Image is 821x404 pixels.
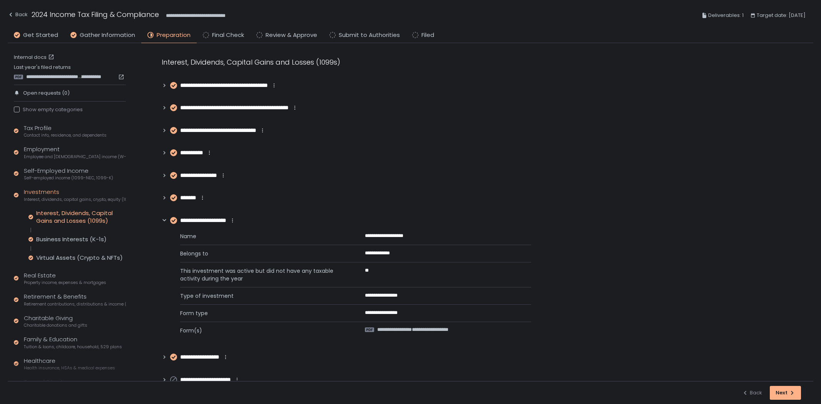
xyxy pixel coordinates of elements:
div: Virtual Assets (Crypto & NFTs) [36,254,123,262]
div: Special Situations [24,378,94,392]
span: Submit to Authorities [339,31,400,40]
span: Contact info, residence, and dependents [24,132,107,138]
div: Back [742,389,762,396]
div: Tax Profile [24,124,107,139]
span: Deliverables: 1 [708,11,744,20]
span: Belongs to [180,250,346,257]
button: Next [770,386,801,400]
span: Form(s) [180,327,346,334]
span: Self-employed income (1099-NEC, 1099-K) [24,175,113,181]
div: Back [8,10,28,19]
span: Target date: [DATE] [757,11,806,20]
a: Internal docs [14,54,56,61]
div: Family & Education [24,335,122,350]
span: Get Started [23,31,58,40]
span: Tuition & loans, childcare, household, 529 plans [24,344,122,350]
div: Interest, Dividends, Capital Gains and Losses (1099s) [162,57,531,67]
div: Business Interests (K-1s) [36,235,107,243]
div: Real Estate [24,271,106,286]
span: Employee and [DEMOGRAPHIC_DATA] income (W-2s) [24,154,126,160]
div: Investments [24,188,126,202]
span: Name [180,232,346,240]
span: Gather Information [80,31,135,40]
span: Filed [421,31,434,40]
span: This investment was active but did not have any taxable activity during the year [180,267,346,282]
h1: 2024 Income Tax Filing & Compliance [32,9,159,20]
button: Back [8,9,28,22]
div: Interest, Dividends, Capital Gains and Losses (1099s) [36,209,126,225]
div: Next [776,389,795,396]
div: Healthcare [24,357,115,371]
button: Back [742,386,762,400]
span: Open requests (0) [23,90,70,97]
span: Charitable donations and gifts [24,322,87,328]
span: Property income, expenses & mortgages [24,280,106,285]
div: Employment [24,145,126,160]
div: Retirement & Benefits [24,292,126,307]
div: Charitable Giving [24,314,87,329]
div: Last year's filed returns [14,64,126,80]
span: Retirement contributions, distributions & income (1099-R, 5498) [24,301,126,307]
span: Type of investment [180,292,346,300]
div: Self-Employed Income [24,167,113,181]
span: Form type [180,309,346,317]
span: Review & Approve [266,31,317,40]
span: Preparation [157,31,191,40]
span: Interest, dividends, capital gains, crypto, equity (1099s, K-1s) [24,197,126,202]
span: Final Check [212,31,244,40]
span: Health insurance, HSAs & medical expenses [24,365,115,371]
